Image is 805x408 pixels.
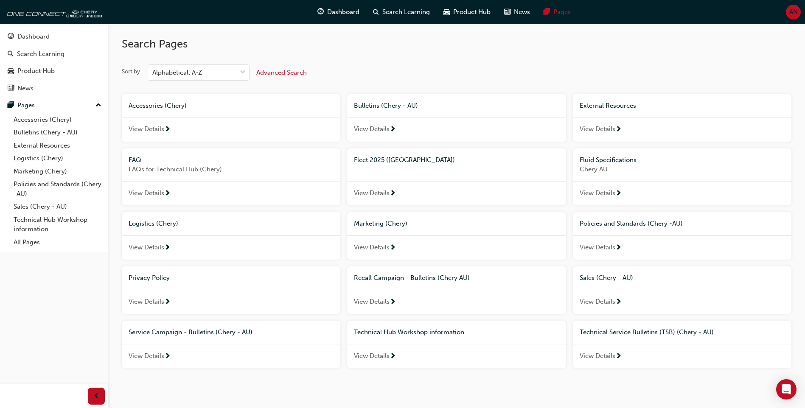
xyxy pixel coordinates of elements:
[10,139,105,152] a: External Resources
[580,297,615,307] span: View Details
[122,67,140,76] div: Sort by
[164,126,171,134] span: next-icon
[17,101,35,110] div: Pages
[354,243,390,252] span: View Details
[580,156,637,164] span: Fluid Specifications
[573,266,791,314] a: Sales (Chery - AU)View Details
[390,353,396,360] span: next-icon
[354,351,390,361] span: View Details
[354,297,390,307] span: View Details
[789,7,798,17] span: AN
[10,178,105,200] a: Policies and Standards (Chery -AU)
[164,353,171,360] span: next-icon
[122,212,340,260] a: Logistics (Chery)View Details
[553,7,571,17] span: Pages
[8,85,14,92] span: news-icon
[122,266,340,314] a: Privacy PolicyView Details
[10,113,105,126] a: Accessories (Chery)
[776,379,797,400] div: Open Intercom Messenger
[10,236,105,249] a: All Pages
[354,328,464,336] span: Technical Hub Workshop information
[615,190,622,198] span: next-icon
[129,274,170,282] span: Privacy Policy
[164,190,171,198] span: next-icon
[354,274,470,282] span: Recall Campaign - Bulletins (Chery AU)
[93,391,100,402] span: prev-icon
[580,165,785,174] span: Chery AU
[4,3,102,20] img: oneconnect
[514,7,530,17] span: News
[390,190,396,198] span: next-icon
[354,188,390,198] span: View Details
[3,46,105,62] a: Search Learning
[573,212,791,260] a: Policies and Standards (Chery -AU)View Details
[17,84,34,93] div: News
[122,37,791,51] h2: Search Pages
[573,148,791,206] a: Fluid SpecificationsChery AUView Details
[8,102,14,109] span: pages-icon
[354,124,390,134] span: View Details
[8,50,14,58] span: search-icon
[615,244,622,252] span: next-icon
[129,102,187,109] span: Accessories (Chery)
[129,156,141,164] span: FAQ
[366,3,437,21] a: search-iconSearch Learning
[129,165,334,174] span: FAQs for Technical Hub (Chery)
[17,66,55,76] div: Product Hub
[580,188,615,198] span: View Details
[347,94,566,142] a: Bulletins (Chery - AU)View Details
[10,126,105,139] a: Bulletins (Chery - AU)
[497,3,537,21] a: news-iconNews
[17,32,50,42] div: Dashboard
[10,200,105,213] a: Sales (Chery - AU)
[3,27,105,98] button: DashboardSearch LearningProduct HubNews
[347,266,566,314] a: Recall Campaign - Bulletins (Chery AU)View Details
[122,94,340,142] a: Accessories (Chery)View Details
[3,98,105,113] button: Pages
[347,212,566,260] a: Marketing (Chery)View Details
[354,102,418,109] span: Bulletins (Chery - AU)
[580,243,615,252] span: View Details
[10,165,105,178] a: Marketing (Chery)
[786,5,801,20] button: AN
[17,49,65,59] div: Search Learning
[453,7,491,17] span: Product Hub
[3,63,105,79] a: Product Hub
[122,148,340,206] a: FAQFAQs for Technical Hub (Chery)View Details
[327,7,359,17] span: Dashboard
[8,33,14,41] span: guage-icon
[164,244,171,252] span: next-icon
[256,69,307,76] span: Advanced Search
[152,68,202,78] div: Alphabetical: A-Z
[615,299,622,306] span: next-icon
[580,351,615,361] span: View Details
[573,321,791,368] a: Technical Service Bulletins (TSB) (Chery - AU)View Details
[390,299,396,306] span: next-icon
[311,3,366,21] a: guage-iconDashboard
[615,353,622,360] span: next-icon
[382,7,430,17] span: Search Learning
[354,220,407,227] span: Marketing (Chery)
[347,321,566,368] a: Technical Hub Workshop informationView Details
[129,220,178,227] span: Logistics (Chery)
[580,102,636,109] span: External Resources
[129,243,164,252] span: View Details
[615,126,622,134] span: next-icon
[390,244,396,252] span: next-icon
[390,126,396,134] span: next-icon
[129,351,164,361] span: View Details
[122,321,340,368] a: Service Campaign - Bulletins (Chery - AU)View Details
[129,297,164,307] span: View Details
[129,328,252,336] span: Service Campaign - Bulletins (Chery - AU)
[347,148,566,206] a: Fleet 2025 ([GEOGRAPHIC_DATA])View Details
[129,188,164,198] span: View Details
[10,213,105,236] a: Technical Hub Workshop information
[544,7,550,17] span: pages-icon
[573,94,791,142] a: External ResourcesView Details
[580,124,615,134] span: View Details
[10,152,105,165] a: Logistics (Chery)
[164,299,171,306] span: next-icon
[95,100,101,111] span: up-icon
